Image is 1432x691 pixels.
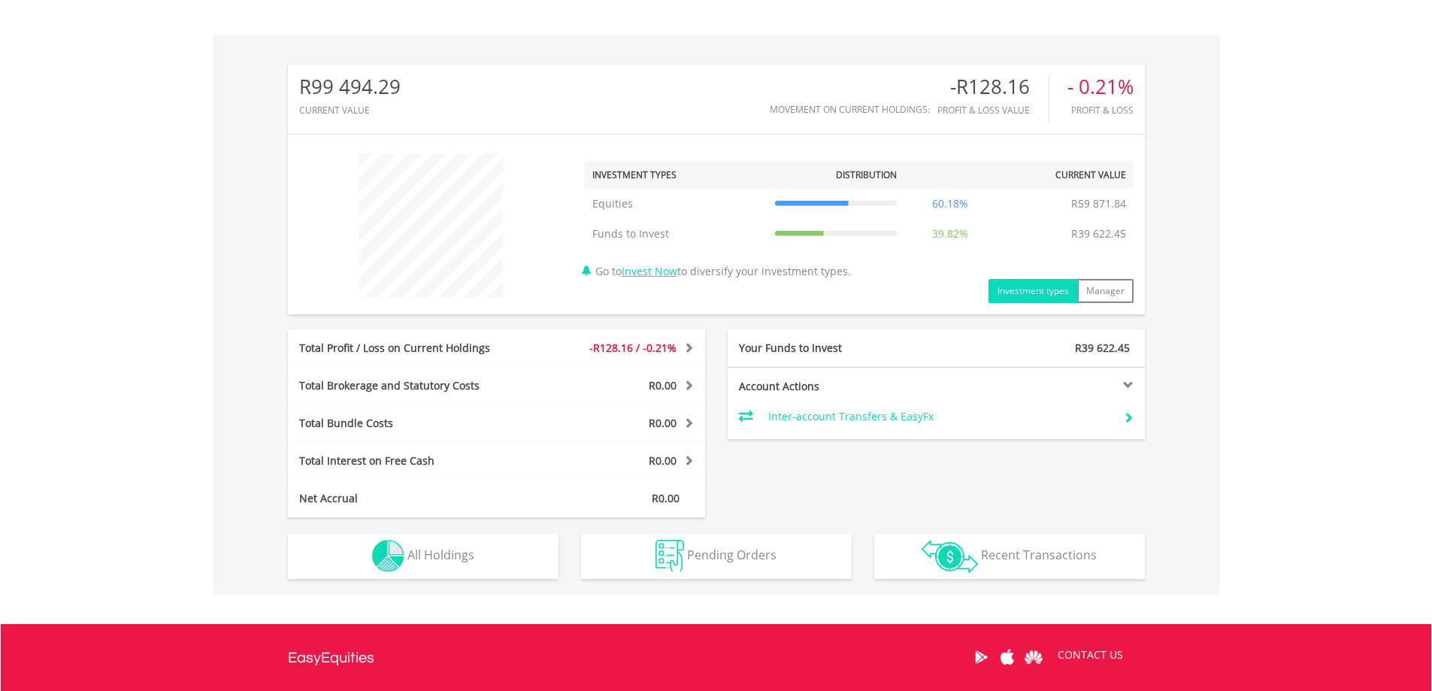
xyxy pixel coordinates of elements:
[1064,219,1134,249] td: R39 622.45
[288,378,531,393] div: Total Brokerage and Statutory Costs
[622,264,677,278] a: Invest Now
[1047,634,1134,676] a: CONTACT US
[288,534,559,579] button: All Holdings
[874,534,1145,579] button: Recent Transactions
[981,547,1097,563] span: Recent Transactions
[649,416,677,430] span: R0.00
[768,405,1112,428] td: Inter-account Transfers & EasyFx
[299,105,401,115] div: CURRENT VALUE
[937,76,1049,98] div: -R128.16
[904,219,996,249] td: 39.82%
[299,76,401,98] div: R99 494.29
[1075,341,1130,355] span: R39 622.45
[968,634,995,680] a: Google Play
[581,534,852,579] button: Pending Orders
[1021,634,1047,680] a: Huawei
[728,379,937,394] div: Account Actions
[1067,105,1134,115] div: Profit & Loss
[407,547,474,563] span: All Holdings
[574,146,1145,303] div: Go to to diversify your investment types.
[649,453,677,468] span: R0.00
[585,219,767,249] td: Funds to Invest
[585,189,767,219] td: Equities
[655,540,684,572] img: pending_instructions-wht.png
[770,105,930,114] div: Movement on Current Holdings:
[1077,279,1134,303] button: Manager
[922,540,978,573] img: transactions-zar-wht.png
[585,161,767,189] th: Investment Types
[288,341,531,356] div: Total Profit / Loss on Current Holdings
[288,416,531,431] div: Total Bundle Costs
[937,105,1049,115] div: Profit & Loss Value
[836,168,897,181] div: Distribution
[589,341,677,355] span: -R128.16 / -0.21%
[904,189,996,219] td: 60.18%
[1064,189,1134,219] td: R59 871.84
[988,279,1078,303] button: Investment types
[995,634,1021,680] a: Apple
[1067,76,1134,98] div: - 0.21%
[288,491,531,506] div: Net Accrual
[687,547,777,563] span: Pending Orders
[728,341,937,356] div: Your Funds to Invest
[652,491,680,505] span: R0.00
[372,540,404,572] img: holdings-wht.png
[288,453,531,468] div: Total Interest on Free Cash
[649,378,677,392] span: R0.00
[996,161,1134,189] th: Current Value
